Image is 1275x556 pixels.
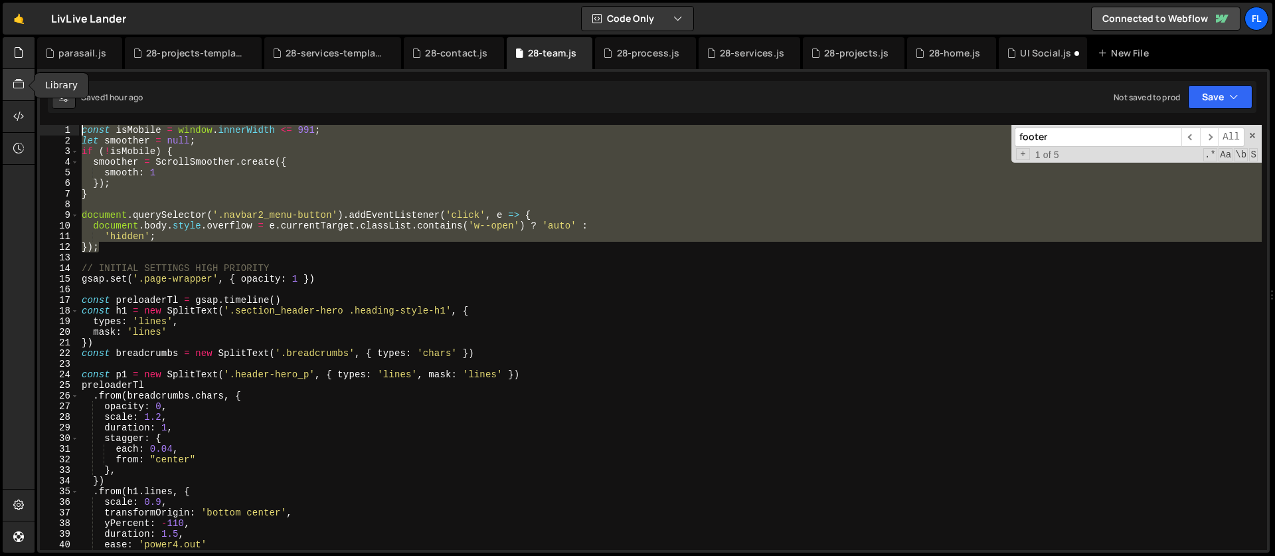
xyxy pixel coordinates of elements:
div: 12 [40,242,79,252]
span: Alt-Enter [1218,128,1244,147]
div: 39 [40,529,79,539]
div: 10 [40,221,79,231]
span: 1 of 5 [1030,149,1064,160]
div: 40 [40,539,79,550]
div: 28-home.js [929,46,981,60]
div: 26 [40,391,79,401]
div: 13 [40,252,79,263]
div: LivLive Lander [51,11,126,27]
div: 22 [40,348,79,359]
div: 14 [40,263,79,274]
div: UI Social.js [1020,46,1071,60]
div: 28-services-template.js [286,46,385,60]
div: 8 [40,199,79,210]
div: Saved [81,92,143,103]
div: 37 [40,508,79,518]
div: 2 [40,136,79,146]
div: 32 [40,454,79,465]
button: Code Only [582,7,693,31]
div: 24 [40,369,79,380]
div: parasail.js [58,46,106,60]
div: 17 [40,295,79,306]
div: 28-services.js [720,46,784,60]
div: 23 [40,359,79,369]
div: 28-team.js [528,46,577,60]
span: RegExp Search [1203,148,1217,161]
div: 31 [40,444,79,454]
div: 28-contact.js [425,46,487,60]
div: 30 [40,433,79,444]
span: ​ [1200,128,1219,147]
div: 1 [40,125,79,136]
div: 28-process.js [617,46,680,60]
span: Search In Selection [1249,148,1258,161]
div: 20 [40,327,79,337]
div: 38 [40,518,79,529]
div: 11 [40,231,79,242]
div: 21 [40,337,79,348]
div: 16 [40,284,79,295]
div: New File [1098,46,1153,60]
a: Fl [1244,7,1268,31]
button: Save [1188,85,1252,109]
div: 29 [40,422,79,433]
div: 1 hour ago [105,92,143,103]
div: 36 [40,497,79,508]
span: Whole Word Search [1234,148,1248,161]
input: Search for [1015,128,1181,147]
a: Connected to Webflow [1091,7,1240,31]
div: 3 [40,146,79,157]
div: 35 [40,486,79,497]
div: 19 [40,316,79,327]
div: 28-projects.js [824,46,889,60]
div: 18 [40,306,79,316]
div: 7 [40,189,79,199]
div: Not saved to prod [1114,92,1180,103]
span: ​ [1181,128,1200,147]
div: 9 [40,210,79,221]
div: 15 [40,274,79,284]
span: CaseSensitive Search [1219,148,1232,161]
div: 27 [40,401,79,412]
a: 🤙 [3,3,35,35]
div: 4 [40,157,79,167]
div: 28 [40,412,79,422]
div: 5 [40,167,79,178]
div: 6 [40,178,79,189]
div: 34 [40,476,79,486]
div: 28-projects-template.js [146,46,246,60]
div: 33 [40,465,79,476]
div: Library [35,73,88,98]
div: 25 [40,380,79,391]
span: Toggle Replace mode [1016,148,1030,160]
